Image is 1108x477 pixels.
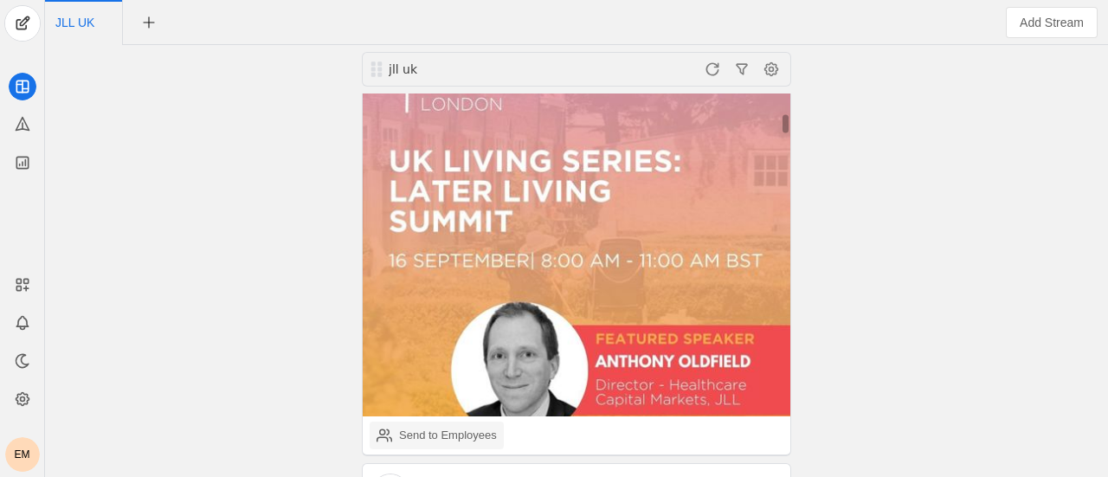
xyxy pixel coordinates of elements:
div: jll uk [387,61,595,78]
button: Add Stream [1006,7,1098,38]
img: undefined [363,70,790,416]
div: Send to Employees [399,427,497,444]
button: Send to Employees [370,422,504,449]
button: EM [5,437,40,472]
div: jll uk [389,61,595,78]
span: Add Stream [1020,14,1084,31]
app-icon-button: New Tab [133,15,164,29]
span: Click to edit name [55,16,94,29]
